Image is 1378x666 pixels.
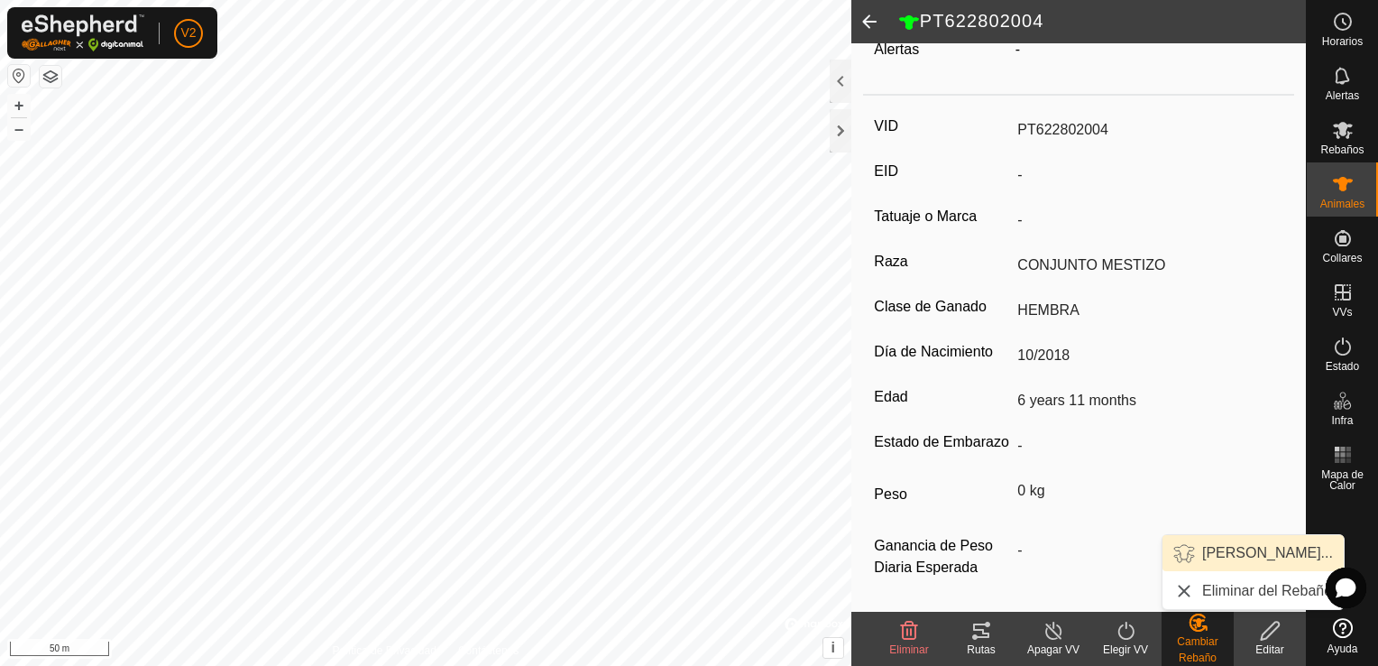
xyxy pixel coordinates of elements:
[874,160,1010,183] label: EID
[22,14,144,51] img: Logo Gallagher
[1322,253,1362,264] span: Collares
[1331,415,1353,426] span: Infra
[1320,199,1364,209] span: Animales
[1202,542,1333,564] span: [PERSON_NAME]...
[889,643,928,656] span: Eliminar
[1202,580,1332,602] span: Eliminar del Rebaño
[1311,469,1373,491] span: Mapa de Calor
[874,430,1010,454] label: Estado de Embarazo
[1008,39,1291,60] div: -
[1162,535,1344,571] li: Elegir Rebaño...
[1320,144,1364,155] span: Rebaños
[180,23,196,42] span: V2
[8,95,30,116] button: +
[1327,643,1358,654] span: Ayuda
[945,642,1017,658] div: Rutas
[831,640,835,655] span: i
[1089,642,1162,658] div: Elegir VV
[1326,361,1359,372] span: Estado
[874,205,1010,228] label: Tatuaje o Marca
[1234,642,1306,658] div: Editar
[874,250,1010,273] label: Raza
[874,385,1010,409] label: Edad
[823,638,843,658] button: i
[898,10,1306,33] h2: PT622802004
[874,295,1010,319] label: Clase de Ganado
[874,42,919,57] label: Alertas
[332,643,436,659] a: Política de Privacidad
[1332,307,1352,318] span: VVs
[8,65,30,87] button: Restablecer Mapa
[1162,573,1344,609] li: Eliminar del Rebaño
[874,476,1010,513] label: Peso
[40,66,61,88] button: Capas del Mapa
[874,535,1010,578] label: Ganancia de Peso Diaria Esperada
[1322,36,1363,47] span: Horarios
[458,643,519,659] a: Contáctenos
[874,340,1010,364] label: Día de Nacimiento
[1162,634,1234,666] div: Cambiar Rebaño
[1326,90,1359,101] span: Alertas
[1307,611,1378,661] a: Ayuda
[874,115,1010,138] label: VID
[8,118,30,140] button: –
[1017,642,1089,658] div: Apagar VV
